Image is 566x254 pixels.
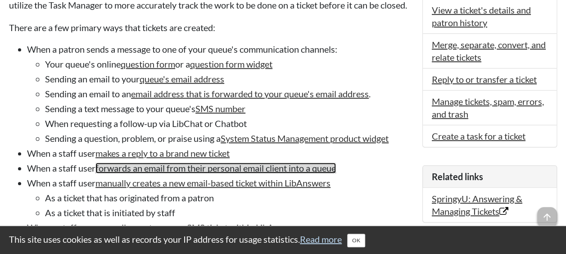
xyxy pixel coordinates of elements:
[221,133,389,144] a: System Status Management product widget
[300,234,342,245] a: Read more
[95,177,331,188] a: manually creates a new email-based ticket within LibAnswers
[45,102,413,115] li: Sending a text message to your queue's
[195,103,245,114] a: SMS number
[9,21,413,34] p: There are a few primary ways that tickets are created:
[432,39,546,63] a: Merge, separate, convert, and relate tickets
[45,73,413,85] li: Sending an email to your
[537,207,557,227] span: arrow_upward
[27,221,413,234] li: When a staff user
[27,162,413,174] li: When a staff user
[27,177,413,219] li: When a staff user
[45,206,413,219] li: As a ticket that is initiated by staff
[432,5,531,28] a: View a ticket's details and patron history
[432,96,544,119] a: Manage tickets, spam, errors, and trash
[45,191,413,204] li: As a ticket that has originated from a patron
[190,59,272,69] a: question form widget
[131,88,369,99] a: email address that is forwarded to your queue's email address
[432,74,537,85] a: Reply to or transfer a ticket
[347,234,365,247] button: Close
[432,193,522,217] a: SpringyU: Answering & Managing Tickets
[45,117,413,130] li: When requesting a follow-up via LibChat or Chatbot
[95,148,230,159] a: makes a reply to a brand new ticket
[27,43,413,145] li: When a patron sends a message to one of your queue's communication channels:
[27,147,413,159] li: When a staff user
[140,73,224,84] a: queue's email address
[95,222,302,233] a: manually creates a new SMS ticket within LibAnswers
[45,87,413,100] li: Sending an email to an .
[537,208,557,219] a: arrow_upward
[432,131,525,141] a: Create a task for a ticket
[432,171,483,182] span: Related links
[45,132,413,145] li: Sending a question, problem, or praise using a
[95,163,336,173] a: forwards an email from their personal email client into a queue
[121,59,175,69] a: question form
[45,58,413,70] li: Your queue's online or a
